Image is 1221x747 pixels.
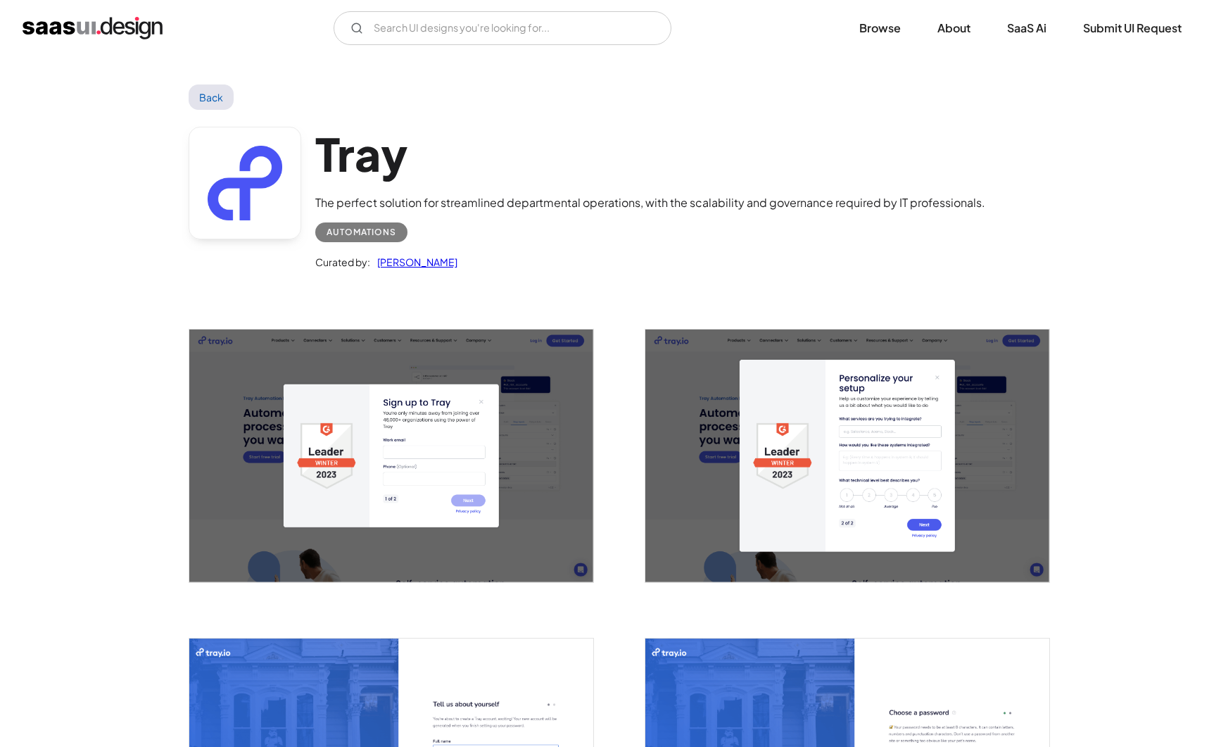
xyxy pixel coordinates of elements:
h1: Tray [315,127,985,181]
a: Back [189,84,234,110]
a: Submit UI Request [1066,13,1198,44]
a: home [23,17,163,39]
a: open lightbox [645,329,1049,582]
a: SaaS Ai [990,13,1063,44]
a: open lightbox [189,329,593,582]
img: 645787d61e51ba0e23627428_Tray%20Signup%20Screen.png [189,329,593,582]
div: The perfect solution for streamlined departmental operations, with the scalability and governance... [315,194,985,211]
div: Curated by: [315,253,370,270]
div: Automations [327,224,396,241]
form: Email Form [334,11,671,45]
a: Browse [842,13,918,44]
a: [PERSON_NAME] [370,253,457,270]
input: Search UI designs you're looking for... [334,11,671,45]
img: 645787d76c129f384e26555b_Tray%20Signup%202%20Screen.png [645,329,1049,582]
a: About [921,13,987,44]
